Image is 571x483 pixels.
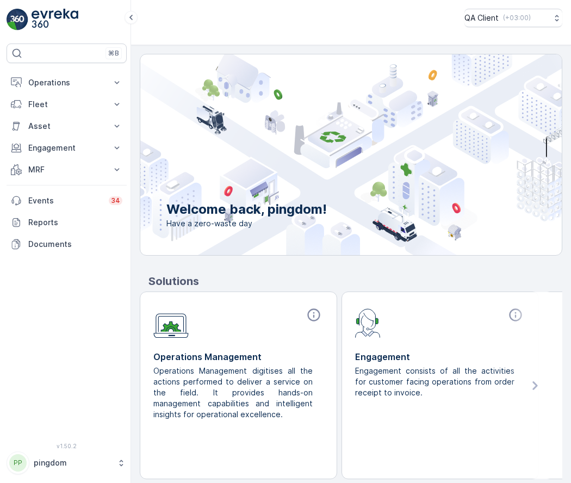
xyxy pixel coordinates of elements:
p: ⌘B [108,49,119,58]
button: Engagement [7,137,127,159]
a: Events34 [7,190,127,212]
span: Have a zero-waste day [166,218,327,229]
p: QA Client [464,13,499,23]
img: module-icon [153,307,189,338]
button: Operations [7,72,127,94]
p: Reports [28,217,122,228]
p: Welcome back, pingdom! [166,201,327,218]
div: PP [9,454,27,472]
p: Asset [28,121,105,132]
p: Engagement [355,350,525,363]
p: Engagement consists of all the activities for customer facing operations from order receipt to in... [355,366,517,398]
p: Fleet [28,99,105,110]
span: v 1.50.2 [7,443,127,449]
img: logo [7,9,28,30]
a: Documents [7,233,127,255]
img: logo_light-DOdMpM7g.png [32,9,78,30]
p: MRF [28,164,105,175]
button: QA Client(+03:00) [464,9,562,27]
p: ( +03:00 ) [503,14,531,22]
p: pingdom [34,457,111,468]
p: Engagement [28,143,105,153]
p: Operations Management [153,350,324,363]
p: Documents [28,239,122,250]
img: city illustration [91,54,562,255]
button: MRF [7,159,127,181]
p: Events [28,195,102,206]
a: Reports [7,212,127,233]
img: module-icon [355,307,381,338]
p: Solutions [148,273,562,289]
p: 34 [111,196,120,205]
button: PPpingdom [7,451,127,474]
button: Fleet [7,94,127,115]
button: Asset [7,115,127,137]
p: Operations [28,77,105,88]
p: Operations Management digitises all the actions performed to deliver a service on the field. It p... [153,366,315,420]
